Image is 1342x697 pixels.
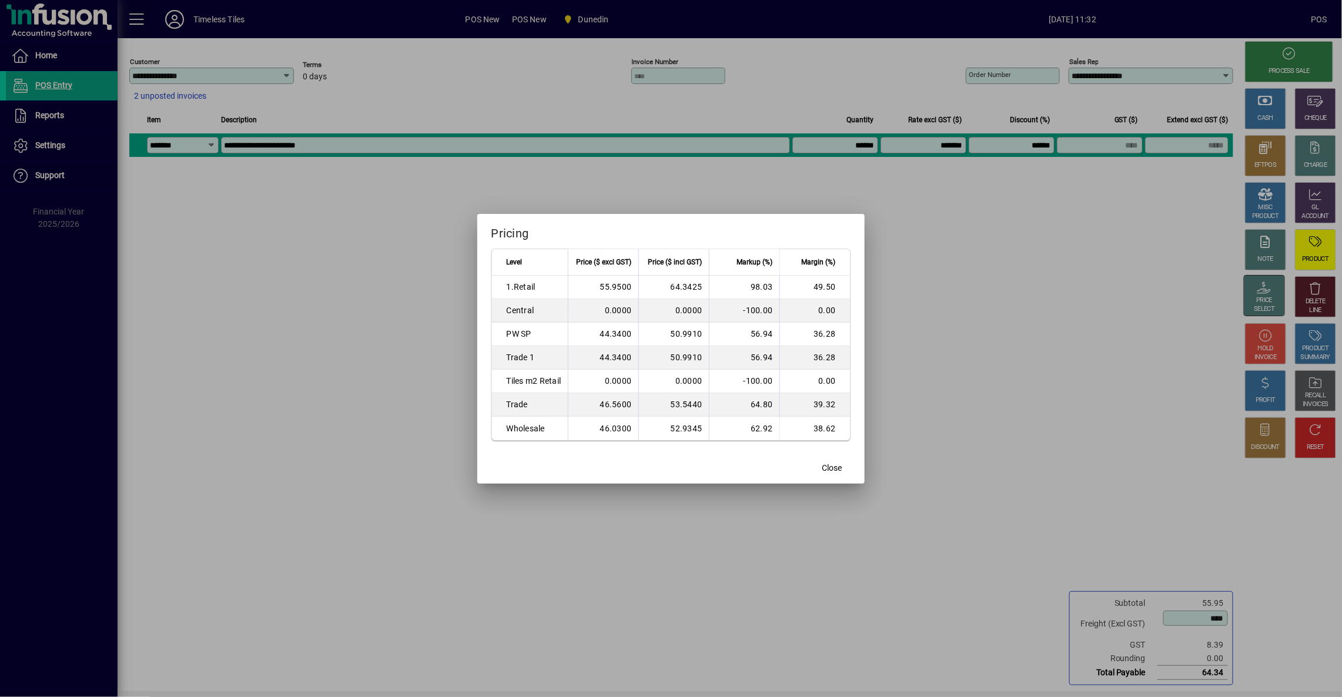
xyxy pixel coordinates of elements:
[709,370,779,393] td: -100.00
[568,417,638,440] td: 46.0300
[492,346,568,370] td: Trade 1
[492,417,568,440] td: Wholesale
[709,393,779,417] td: 64.80
[568,346,638,370] td: 44.3400
[507,256,523,269] span: Level
[638,417,709,440] td: 52.9345
[822,462,842,474] span: Close
[638,393,709,417] td: 53.5440
[492,299,568,323] td: Central
[492,323,568,346] td: PW SP
[492,393,568,417] td: Trade
[709,417,779,440] td: 62.92
[576,256,631,269] span: Price ($ excl GST)
[638,323,709,346] td: 50.9910
[709,323,779,346] td: 56.94
[568,323,638,346] td: 44.3400
[638,370,709,393] td: 0.0000
[568,299,638,323] td: 0.0000
[568,370,638,393] td: 0.0000
[568,393,638,417] td: 46.5600
[477,214,865,248] h2: Pricing
[779,393,850,417] td: 39.32
[779,299,850,323] td: 0.00
[779,276,850,299] td: 49.50
[779,346,850,370] td: 36.28
[779,323,850,346] td: 36.28
[779,417,850,440] td: 38.62
[638,299,709,323] td: 0.0000
[638,276,709,299] td: 64.3425
[801,256,835,269] span: Margin (%)
[737,256,772,269] span: Markup (%)
[638,346,709,370] td: 50.9910
[492,276,568,299] td: 1.Retail
[779,370,850,393] td: 0.00
[492,370,568,393] td: Tiles m2 Retail
[813,458,851,479] button: Close
[648,256,702,269] span: Price ($ incl GST)
[709,299,779,323] td: -100.00
[568,276,638,299] td: 55.9500
[709,276,779,299] td: 98.03
[709,346,779,370] td: 56.94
